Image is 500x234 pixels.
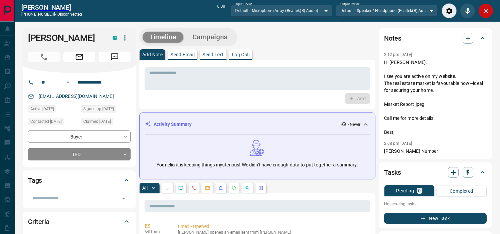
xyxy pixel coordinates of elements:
[28,175,42,186] h2: Tags
[348,121,360,127] p: - Never
[30,118,62,125] span: Contacted [DATE]
[21,11,82,17] p: [PHONE_NUMBER] -
[384,213,487,224] button: New Task
[186,32,234,43] button: Campaigns
[236,2,252,6] label: Input Device
[142,52,163,57] p: Add Note
[384,199,487,209] p: No pending tasks
[232,185,237,191] svg: Requests
[81,105,131,115] div: Thu Mar 28 2024
[165,185,170,191] svg: Notes
[142,186,148,190] p: All
[231,5,333,16] div: Default - Microphone Array (Realtek(R) Audio)
[340,2,359,6] label: Output Device
[218,185,224,191] svg: Listing Alerts
[28,216,50,227] h2: Criteria
[28,118,78,127] div: Mon Apr 01 2024
[39,94,114,99] a: [EMAIL_ADDRESS][DOMAIN_NAME]
[28,148,131,160] div: TBD
[384,164,487,180] div: Tasks
[145,118,370,130] div: Activity Summary- Never
[157,161,358,168] p: Your client is keeping things mysterious! We didn't have enough data to put together a summary.
[99,52,131,62] span: Message
[28,172,131,188] div: Tags
[258,185,263,191] svg: Agent Actions
[113,36,117,40] div: condos.ca
[203,52,224,57] p: Send Text
[384,33,401,44] h2: Notes
[460,3,475,18] div: Mute
[336,5,438,16] div: Default - Speaker / Headphone (Realtek(R) Audio)
[396,188,414,193] p: Pending
[28,52,60,62] span: Call
[478,3,493,18] div: Close
[178,185,184,191] svg: Lead Browsing Activity
[245,185,250,191] svg: Opportunities
[418,188,421,193] p: 0
[83,106,114,112] span: Signed up [DATE]
[143,32,183,43] button: Timeline
[28,105,78,115] div: Tue Apr 16 2024
[63,52,95,62] span: Email
[57,12,82,17] span: disconnected
[28,130,131,143] div: Buyer
[192,185,197,191] svg: Calls
[30,106,54,112] span: Active [DATE]
[450,189,473,193] p: Completed
[28,33,103,43] h1: [PERSON_NAME]
[384,30,487,46] div: Notes
[384,167,401,178] h2: Tasks
[83,118,111,125] span: Claimed [DATE]
[384,52,412,57] p: 2:12 pm [DATE]
[119,194,128,203] button: Open
[178,223,367,230] p: Email - Opened
[217,3,225,18] p: 0:00
[154,121,192,128] p: Activity Summary
[21,3,82,11] a: [PERSON_NAME]
[205,185,210,191] svg: Emails
[171,52,195,57] p: Send Email
[81,118,131,127] div: Thu Mar 28 2024
[64,78,72,86] button: Open
[232,52,250,57] p: Log Call
[384,148,487,155] p: [PERSON_NAME] Number
[442,3,457,18] div: Audio Settings
[28,214,131,230] div: Criteria
[384,59,487,136] p: Hi [PERSON_NAME], I see you are active on my website. The real estate market is favourable now—id...
[384,141,412,146] p: 2:08 pm [DATE]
